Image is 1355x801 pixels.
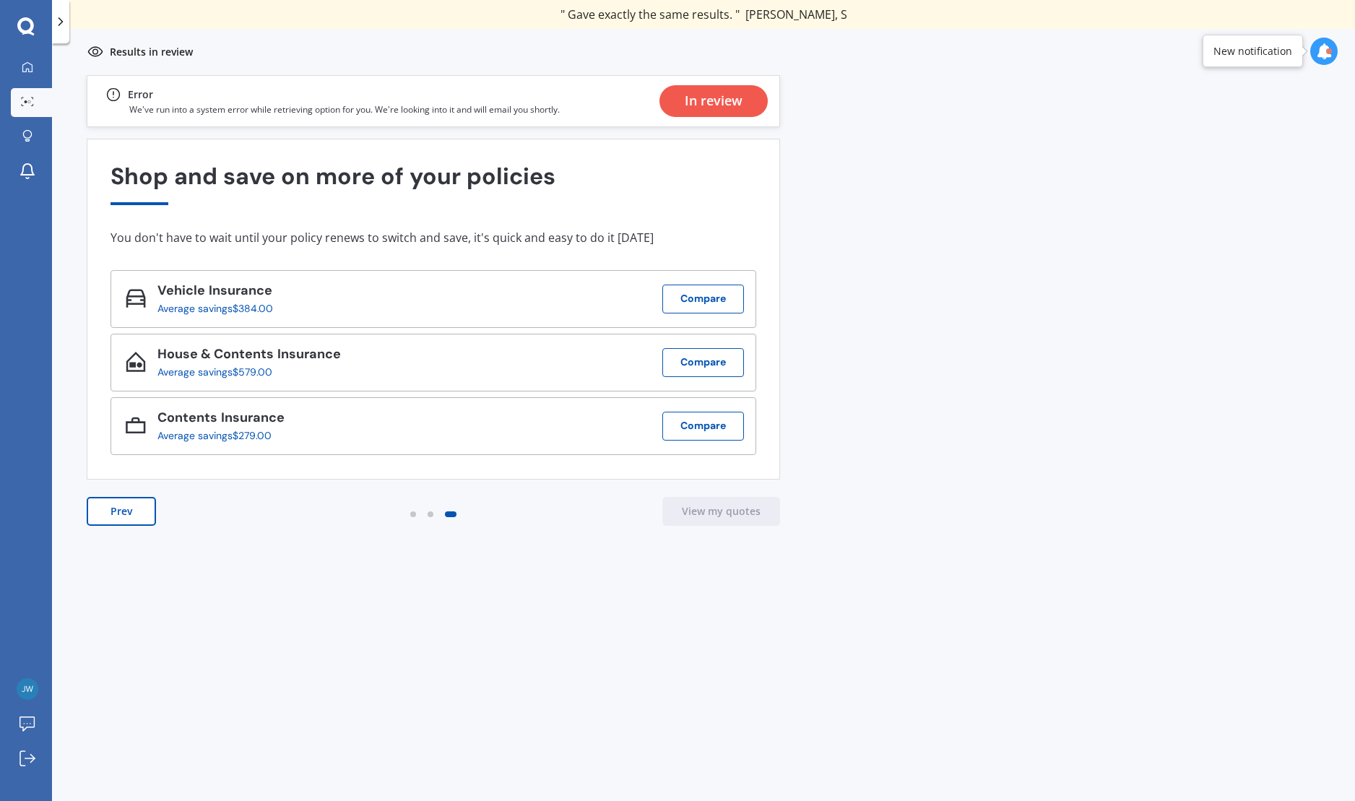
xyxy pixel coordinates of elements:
[157,283,285,303] div: Vehicle
[157,347,341,366] div: House & Contents
[157,410,285,430] div: Contents
[1213,44,1292,59] div: New notification
[126,352,146,372] img: House & Contents_icon
[662,348,744,377] button: Compare
[217,409,285,426] span: Insurance
[126,415,146,436] img: Contents_icon
[662,412,744,441] button: Compare
[110,45,193,59] p: Results in review
[662,497,780,526] button: View my quotes
[87,43,104,61] img: inReview.1b73fd28b8dc78d21cc1.svg
[111,163,756,204] div: Shop and save on more of your policies
[274,345,341,363] span: Insurance
[128,86,153,103] div: Error
[157,366,329,378] div: Average savings $579.00
[129,103,560,116] p: We've run into a system error while retrieving option for you. We're looking into it and will ema...
[17,678,38,700] img: c48a5f706f2c6f974074400bdf09330e
[205,282,272,299] span: Insurance
[157,303,273,314] div: Average savings $384.00
[157,430,273,441] div: Average savings $279.00
[111,230,756,245] div: You don't have to wait until your policy renews to switch and save, it's quick and easy to do it ...
[685,85,743,117] div: In review
[662,285,744,313] button: Compare
[126,288,146,308] img: Vehicle_icon
[87,497,156,526] button: Prev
